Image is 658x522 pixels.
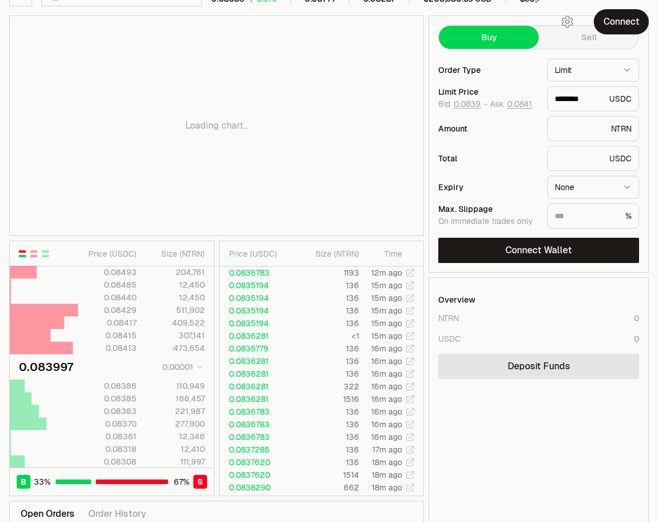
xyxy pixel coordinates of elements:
[371,381,402,392] time: 16m ago
[79,317,137,328] div: 0.08417
[79,393,137,404] div: 0.08385
[547,59,639,82] button: Limit
[220,443,293,456] td: 0.0837285
[547,146,639,171] div: USDC
[293,342,360,355] td: 136
[146,443,205,455] div: 12,410
[79,443,137,455] div: 0.08318
[371,495,402,505] time: 19m ago
[371,407,402,417] time: 16m ago
[293,443,360,456] td: 136
[146,292,205,303] div: 12,450
[371,356,402,366] time: 16m ago
[372,470,402,480] time: 18m ago
[371,293,402,303] time: 15m ago
[438,125,538,133] div: Amount
[372,444,402,455] time: 17m ago
[371,268,402,278] time: 12m ago
[293,469,360,481] td: 1514
[220,304,293,317] td: 0.0835194
[438,88,538,96] div: Limit Price
[369,248,402,260] div: Time
[146,248,205,260] div: Size ( NTRN )
[220,431,293,443] td: 0.0836783
[220,380,293,393] td: 0.0836281
[293,330,360,342] td: <1
[372,457,402,467] time: 18m ago
[490,99,533,110] span: Ask
[21,476,26,488] span: B
[79,405,137,417] div: 0.08383
[293,393,360,405] td: 1516
[547,116,639,141] div: NTRN
[146,431,205,442] div: 12,346
[438,205,538,213] div: Max. Slippage
[220,456,293,469] td: 0.0837620
[146,393,205,404] div: 166,457
[372,482,402,493] time: 18m ago
[79,456,137,467] div: 0.08308
[293,456,360,469] td: 136
[439,26,539,49] button: Buy
[146,380,205,392] div: 110,949
[634,333,639,345] div: 0
[302,248,359,260] div: Size ( NTRN )
[438,238,639,263] button: Connect Wallet
[293,494,360,506] td: 136
[79,266,137,278] div: 0.08493
[293,266,360,279] td: 1193
[371,432,402,442] time: 16m ago
[79,380,137,392] div: 0.08386
[79,292,137,303] div: 0.08440
[293,380,360,393] td: 322
[220,418,293,431] td: 0.0836783
[18,249,27,258] button: Show Buy and Sell Orders
[371,280,402,291] time: 15m ago
[174,476,189,488] span: 67 %
[79,330,137,341] div: 0.08415
[547,176,639,199] button: None
[371,318,402,328] time: 15m ago
[146,418,205,430] div: 277,900
[293,418,360,431] td: 136
[506,99,533,109] button: 0.0841
[371,306,402,316] time: 15m ago
[146,456,205,467] div: 111,997
[220,469,293,481] td: 0.0837620
[220,279,293,292] td: 0.0835194
[146,342,205,354] div: 473,654
[438,312,459,324] div: NTRN
[220,292,293,304] td: 0.0835194
[594,9,649,34] button: Connect
[220,368,293,380] td: 0.0836281
[220,266,293,279] td: 0.0836783
[371,394,402,404] time: 16m ago
[371,369,402,379] time: 16m ago
[185,119,248,133] p: Loading chart...
[371,331,402,341] time: 15m ago
[220,317,293,330] td: 0.0835194
[29,249,38,258] button: Show Sell Orders Only
[79,279,137,291] div: 0.08485
[79,431,137,442] div: 0.08361
[220,342,293,355] td: 0.0835779
[293,304,360,317] td: 136
[293,405,360,418] td: 136
[293,431,360,443] td: 136
[146,330,205,341] div: 307,141
[293,279,360,292] td: 136
[146,317,205,328] div: 409,522
[220,393,293,405] td: 0.0836281
[159,360,205,374] button: 0.00001
[293,368,360,380] td: 136
[547,86,639,111] div: USDC
[438,354,639,379] a: Deposit Funds
[220,481,293,494] td: 0.0838290
[79,304,137,316] div: 0.08429
[371,419,402,430] time: 16m ago
[438,99,488,110] span: Bid -
[34,476,50,488] span: 33 %
[438,154,538,163] div: Total
[438,333,461,345] div: USDC
[19,359,73,375] div: 0.083997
